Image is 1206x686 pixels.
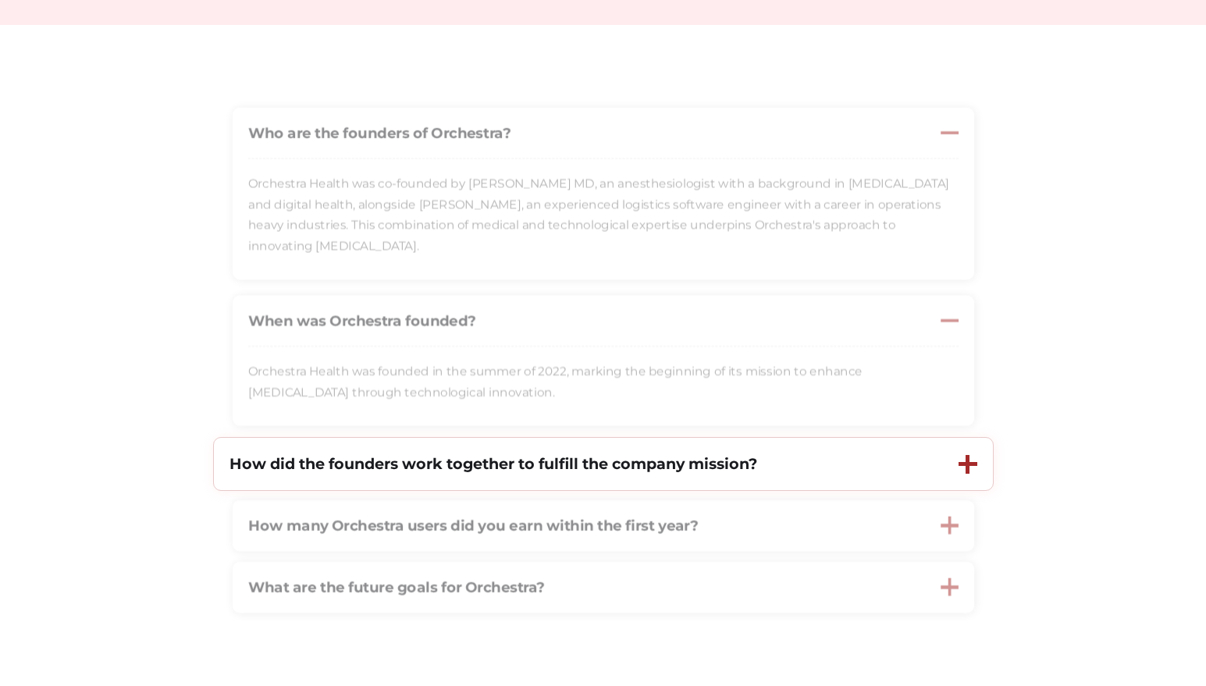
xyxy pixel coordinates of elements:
strong: Who are the founders of Orchestra? [247,124,510,142]
strong: How many Orchestra users did you earn within the first year? [247,517,698,535]
p: Orchestra Health was co-founded by [PERSON_NAME] MD, an anesthesiologist with a background in [ME... [247,174,958,257]
strong: When was Orchestra founded? [247,312,475,330]
strong: What are the future goals for Orchestra? [247,578,544,595]
strong: How did the founders work together to fulfill the company mission? [229,454,757,473]
p: Orchestra Health was founded in the summer of 2022, marking the beginning of its mission to enhan... [247,361,958,403]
